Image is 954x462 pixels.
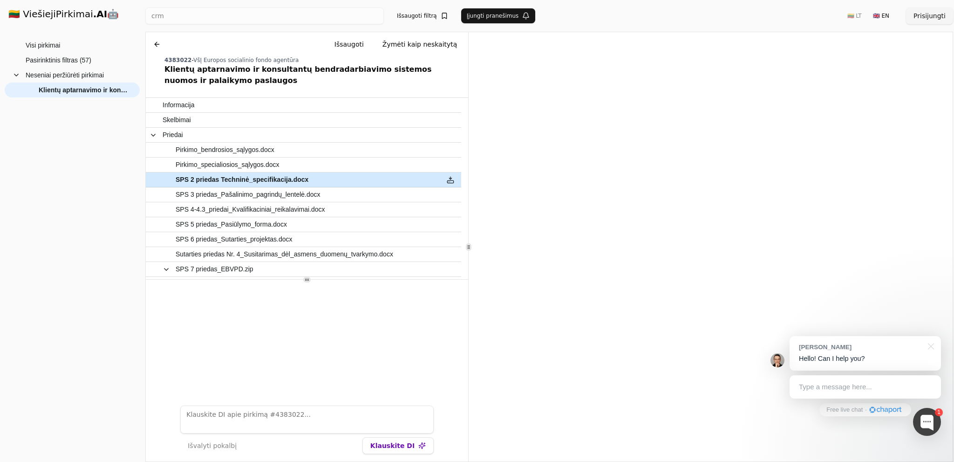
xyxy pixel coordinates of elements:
[906,7,953,24] button: Prisijungti
[375,36,465,53] button: Žymėti kaip neskaitytą
[176,233,293,246] span: SPS 6 priedas_Sutarties_projektas.docx
[39,83,130,97] span: Klientų aptarnavimo ir konsultantų bendradarbiavimo sistemos nuomos ir palaikymo paslaugos
[163,113,191,127] span: Skelbimai
[26,53,91,67] span: Pasirinktinis filtras (57)
[176,203,325,216] span: SPS 4-4.3_priedai_Kvalifikaciniai_reikalavimai.docx
[176,188,320,201] span: SPS 3 priedas_Pašalinimo_pagrindų_lentelė.docx
[145,7,384,24] input: Greita paieška...
[935,408,943,416] div: 1
[93,8,108,20] strong: .AI
[819,403,911,416] a: Free live chat·
[163,98,194,112] span: Informacija
[867,8,895,23] button: 🇬🇧 EN
[790,375,941,399] div: Type a message here...
[826,406,863,414] span: Free live chat
[176,143,274,157] span: Pirkimo_bendrosios_sąlygos.docx
[176,248,393,261] span: Sutarties priedas Nr. 4_Susitarimas_dėl_asmens_duomenų_tvarkymo.docx
[163,128,183,142] span: Priedai
[391,8,454,23] button: Išsaugoti filtrą
[164,56,464,64] div: -
[189,277,238,291] span: espd-request.xml
[770,353,784,367] img: Jonas
[865,406,867,414] div: ·
[799,343,922,352] div: [PERSON_NAME]
[26,68,104,82] span: Neseniai peržiūrėti pirkimai
[176,262,253,276] span: SPS 7 priedas_EBVPD.zip
[26,38,60,52] span: Visi pirkimai
[362,437,434,454] button: Klauskite DI
[176,218,287,231] span: SPS 5 priedas_Pasiūlymo_forma.docx
[164,64,464,86] div: Klientų aptarnavimo ir konsultantų bendradarbiavimo sistemos nuomos ir palaikymo paslaugos
[193,57,299,63] span: VšĮ Europos socialinio fondo agentūra
[164,57,191,63] span: 4383022
[799,354,932,364] p: Hello! Can I help you?
[461,8,536,23] button: Įjungti pranešimus
[327,36,371,53] button: Išsaugoti
[176,173,308,186] span: SPS 2 priedas Techninė_specifikacija.docx
[176,158,279,172] span: Pirkimo_specialiosios_sąlygos.docx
